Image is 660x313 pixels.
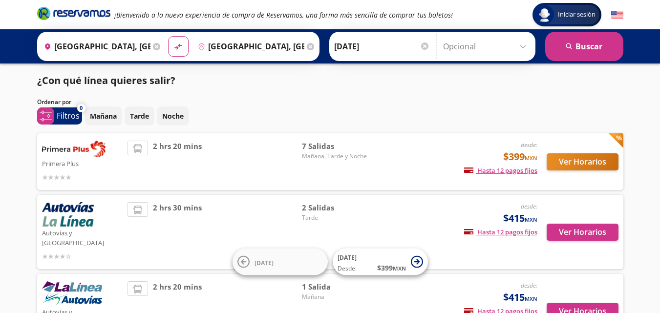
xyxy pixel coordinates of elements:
input: Buscar Origen [40,34,150,59]
button: [DATE] [233,249,328,275]
em: desde: [521,281,537,290]
small: MXN [525,295,537,302]
button: Noche [157,106,189,125]
p: Primera Plus [42,157,123,169]
i: Brand Logo [37,6,110,21]
input: Opcional [443,34,531,59]
button: Ver Horarios [547,224,618,241]
span: 2 Salidas [302,202,370,213]
span: Mañana [302,292,370,301]
span: $399 [503,149,537,164]
span: $415 [503,290,537,305]
button: Mañana [85,106,122,125]
button: Tarde [125,106,154,125]
button: 0Filtros [37,107,82,125]
a: Brand Logo [37,6,110,23]
em: desde: [521,202,537,210]
img: Autovías y La Línea [42,202,94,227]
span: $ 399 [377,263,406,273]
span: $415 [503,211,537,226]
span: Hasta 12 pagos fijos [464,166,537,175]
span: Mañana, Tarde y Noche [302,152,370,161]
small: MXN [393,265,406,272]
p: Noche [162,111,184,121]
span: 2 hrs 20 mins [153,141,202,183]
img: Primera Plus [42,141,106,157]
span: 1 Salida [302,281,370,292]
span: [DATE] [255,258,274,267]
span: 0 [80,104,83,112]
small: MXN [525,154,537,162]
p: Autovías y [GEOGRAPHIC_DATA] [42,227,123,248]
button: Buscar [545,32,623,61]
span: 2 hrs 30 mins [153,202,202,262]
img: Autovías y La Línea [42,281,102,306]
button: Ver Horarios [547,153,618,170]
span: Tarde [302,213,370,222]
button: English [611,9,623,21]
small: MXN [525,216,537,223]
p: Filtros [57,110,80,122]
span: Hasta 12 pagos fijos [464,228,537,236]
em: desde: [521,141,537,149]
span: Iniciar sesión [554,10,599,20]
p: Mañana [90,111,117,121]
input: Elegir Fecha [334,34,430,59]
p: Ordenar por [37,98,71,106]
em: ¡Bienvenido a la nueva experiencia de compra de Reservamos, una forma más sencilla de comprar tus... [114,10,453,20]
span: [DATE] [338,253,357,262]
p: Tarde [130,111,149,121]
button: [DATE]Desde:$399MXN [333,249,428,275]
input: Buscar Destino [194,34,304,59]
span: Desde: [338,264,357,273]
span: 7 Salidas [302,141,370,152]
p: ¿Con qué línea quieres salir? [37,73,175,88]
